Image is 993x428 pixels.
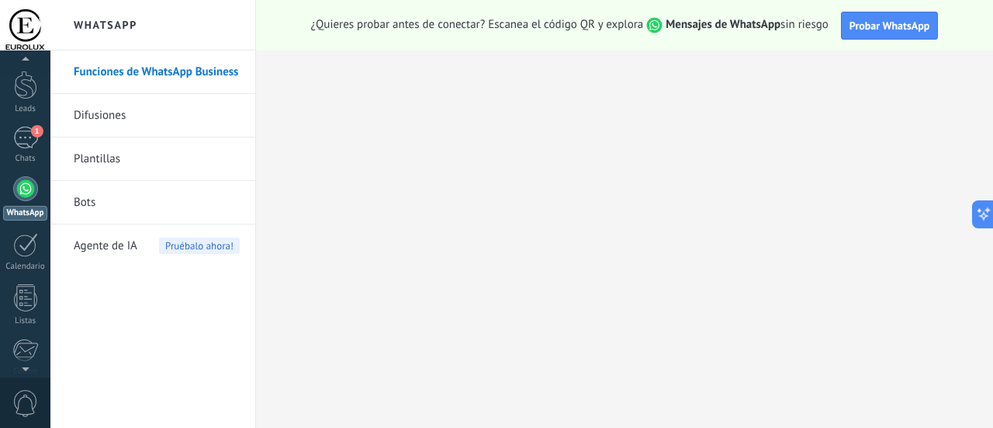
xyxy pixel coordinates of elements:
[50,137,255,181] li: Plantillas
[74,181,240,224] a: Bots
[50,224,255,267] li: Agente de IA
[74,224,137,268] span: Agente de IA
[841,12,939,40] button: Probar WhatsApp
[31,125,43,137] span: 1
[74,50,240,94] a: Funciones de WhatsApp Business
[159,238,240,254] span: Pruébalo ahora!
[74,137,240,181] a: Plantillas
[849,19,930,33] span: Probar WhatsApp
[3,262,48,272] div: Calendario
[74,94,240,137] a: Difusiones
[3,316,48,326] div: Listas
[50,50,255,94] li: Funciones de WhatsApp Business
[3,104,48,114] div: Leads
[50,94,255,137] li: Difusiones
[50,181,255,224] li: Bots
[3,206,47,221] div: WhatsApp
[3,154,48,164] div: Chats
[311,17,829,33] span: ¿Quieres probar antes de conectar? Escanea el código QR y explora sin riesgo
[666,17,780,32] strong: Mensajes de WhatsApp
[74,224,240,268] a: Agente de IAPruébalo ahora!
